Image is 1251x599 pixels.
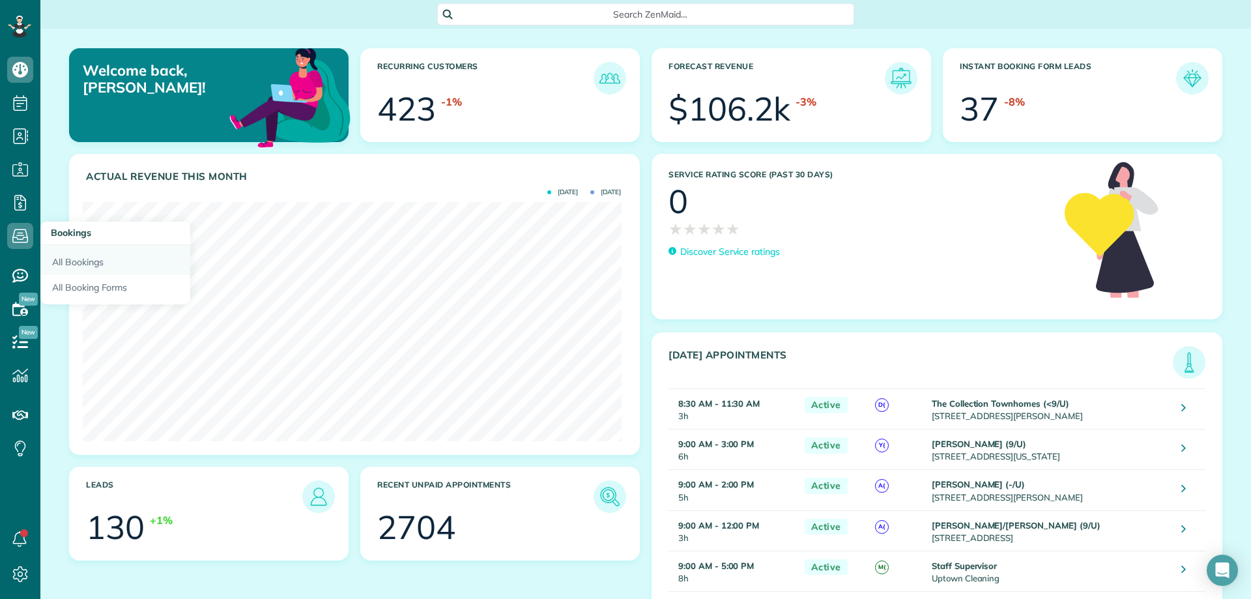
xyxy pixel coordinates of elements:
span: A( [875,479,889,493]
strong: 8:30 AM - 11:30 AM [678,398,760,409]
div: +1% [150,513,173,528]
td: [STREET_ADDRESS][PERSON_NAME] [928,389,1172,430]
h3: [DATE] Appointments [669,349,1173,379]
h3: Recurring Customers [377,62,594,95]
strong: 9:00 AM - 12:00 PM [678,520,759,531]
span: Y( [875,439,889,452]
div: 2704 [377,511,455,544]
strong: [PERSON_NAME] (-/U) [932,479,1025,489]
td: 5h [669,470,798,510]
p: Welcome back, [PERSON_NAME]! [83,62,259,96]
div: 37 [960,93,999,125]
td: 3h [669,389,798,430]
span: ★ [683,218,697,241]
span: Active [805,478,848,494]
span: A( [875,520,889,534]
td: 3h [669,510,798,551]
h3: Forecast Revenue [669,62,885,95]
h3: Service Rating score (past 30 days) [669,170,1052,179]
div: 0 [669,185,688,218]
div: -1% [441,95,462,110]
td: [STREET_ADDRESS] [928,510,1172,551]
span: New [19,326,38,339]
div: 423 [377,93,436,125]
td: Uptown Cleaning [928,551,1172,591]
td: 8h [669,551,798,591]
span: D( [875,398,889,412]
a: All Booking Forms [40,275,190,305]
strong: 9:00 AM - 5:00 PM [678,561,754,571]
span: New [19,293,38,306]
div: 130 [86,511,145,544]
img: icon_unpaid_appointments-47b8ce3997adf2238b356f14209ab4cced10bd1f174958f3ca8f1d0dd7fffeee.png [597,484,623,510]
td: [STREET_ADDRESS][PERSON_NAME] [928,470,1172,510]
img: icon_recurring_customers-cf858462ba22bcd05b5a5880d41d6543d210077de5bb9ebc9590e49fd87d84ed.png [597,65,623,91]
a: Discover Service ratings [669,245,780,259]
img: icon_form_leads-04211a6a04a5b2264e4ee56bc0799ec3eb69b7e499cbb523a139df1d13a81ae0.png [1179,65,1205,91]
span: [DATE] [590,189,621,196]
div: $106.2k [669,93,790,125]
img: icon_forecast_revenue-8c13a41c7ed35a8dcfafea3cbb826a0462acb37728057bba2d056411b612bbbe.png [888,65,914,91]
span: [DATE] [547,189,578,196]
td: [STREET_ADDRESS][US_STATE] [928,430,1172,470]
img: dashboard_welcome-42a62b7d889689a78055ac9021e634bf52bae3f8056760290aed330b23ab8690.png [227,33,353,160]
span: ★ [669,218,683,241]
span: Active [805,397,848,413]
span: Active [805,437,848,454]
strong: 9:00 AM - 2:00 PM [678,479,754,489]
h3: Recent unpaid appointments [377,480,594,513]
td: 6h [669,430,798,470]
span: ★ [726,218,740,241]
h3: Actual Revenue this month [86,171,626,183]
p: Discover Service ratings [680,245,780,259]
span: Active [805,519,848,535]
img: icon_todays_appointments-901f7ab196bb0bea1936b74009e4eb5ffbc2d2711fa7634e0d609ed5ef32b18b.png [1176,349,1202,375]
div: -3% [796,95,816,110]
a: All Bookings [40,245,190,275]
div: -8% [1004,95,1025,110]
span: M( [875,561,889,574]
h3: Instant Booking Form Leads [960,62,1176,95]
strong: The Collection Townhomes (<9/U) [932,398,1069,409]
span: ★ [712,218,726,241]
h3: Leads [86,480,302,513]
strong: 9:00 AM - 3:00 PM [678,439,754,449]
div: Open Intercom Messenger [1207,555,1238,586]
strong: Staff Supervisor [932,561,997,571]
span: Active [805,559,848,576]
img: icon_leads-1bed01f49abd5b7fead27621c3d59655bb73ed531f8eeb49469d10e621d6b896.png [306,484,332,510]
strong: [PERSON_NAME]/[PERSON_NAME] (9/U) [932,520,1100,531]
strong: [PERSON_NAME] (9/U) [932,439,1026,449]
span: ★ [697,218,712,241]
span: Bookings [51,227,91,239]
